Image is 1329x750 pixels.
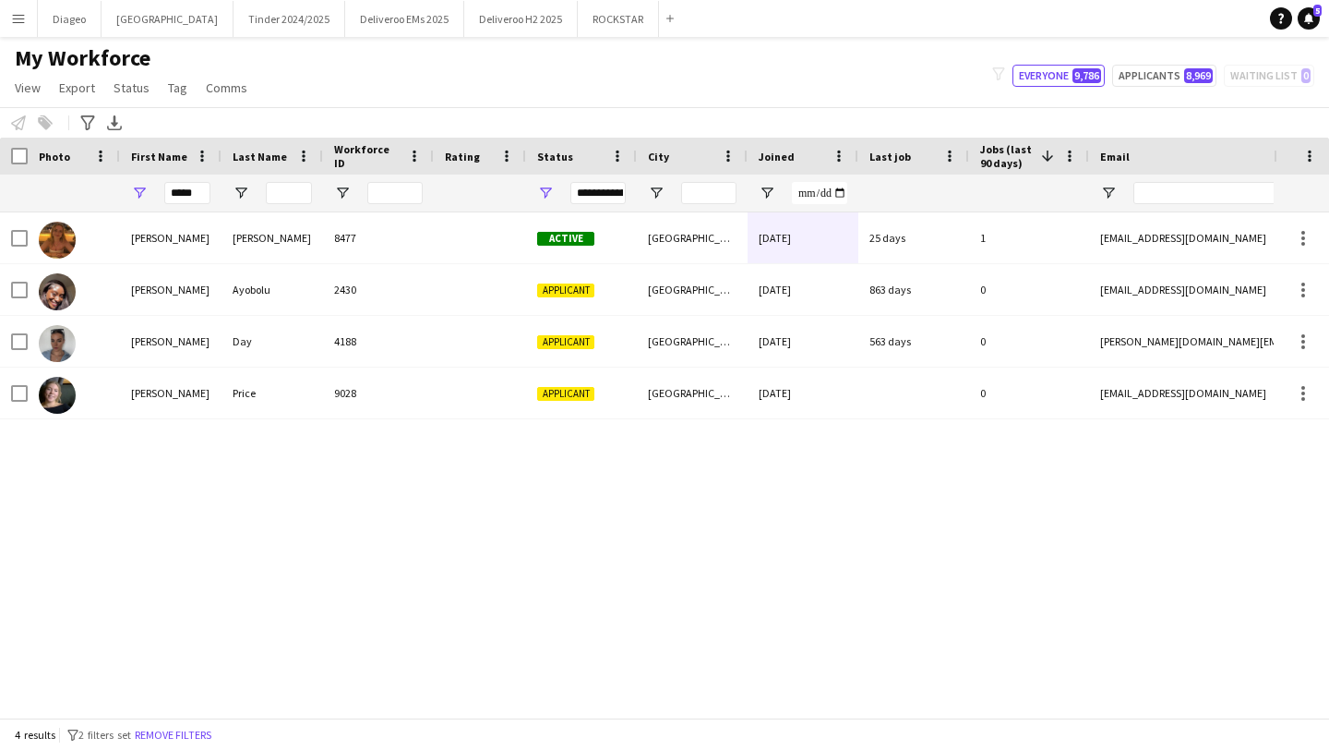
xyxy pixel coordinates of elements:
div: [GEOGRAPHIC_DATA] [637,264,748,315]
button: Deliveroo EMs 2025 [345,1,464,37]
span: Rating [445,150,480,163]
div: [PERSON_NAME] [120,316,221,367]
button: Open Filter Menu [131,185,148,201]
span: 8,969 [1184,68,1213,83]
div: 563 days [858,316,969,367]
button: Open Filter Menu [759,185,775,201]
div: [DATE] [748,264,858,315]
div: [DATE] [748,212,858,263]
span: First Name [131,150,187,163]
div: [GEOGRAPHIC_DATA] [637,316,748,367]
app-action-btn: Advanced filters [77,112,99,134]
span: View [15,79,41,96]
button: Open Filter Menu [233,185,249,201]
span: Export [59,79,95,96]
button: Tinder 2024/2025 [233,1,345,37]
span: 5 [1313,5,1322,17]
div: Day [221,316,323,367]
span: Last Name [233,150,287,163]
img: Elsie O [39,222,76,259]
div: 0 [969,316,1089,367]
a: Comms [198,76,255,100]
span: City [648,150,669,163]
span: Tag [168,79,187,96]
span: Photo [39,150,70,163]
a: Export [52,76,102,100]
button: Open Filter Menu [334,185,351,201]
div: 0 [969,368,1089,418]
div: [GEOGRAPHIC_DATA] [637,212,748,263]
span: Status [114,79,150,96]
span: Status [537,150,573,163]
div: [PERSON_NAME] [221,212,323,263]
span: Comms [206,79,247,96]
input: Joined Filter Input [792,182,847,204]
div: [PERSON_NAME] [120,212,221,263]
input: First Name Filter Input [164,182,210,204]
img: Elsie Day [39,325,76,362]
button: Everyone9,786 [1012,65,1105,87]
div: [PERSON_NAME] [120,264,221,315]
span: Jobs (last 90 days) [980,142,1034,170]
a: Tag [161,76,195,100]
div: 0 [969,264,1089,315]
a: 5 [1298,7,1320,30]
div: 863 days [858,264,969,315]
button: Open Filter Menu [648,185,664,201]
div: Price [221,368,323,418]
span: Applicant [537,284,594,297]
button: Diageo [38,1,102,37]
div: 25 days [858,212,969,263]
button: Open Filter Menu [537,185,554,201]
img: Elsie Ayobolu [39,273,76,310]
span: My Workforce [15,44,150,72]
a: Status [106,76,157,100]
span: Active [537,232,594,246]
button: [GEOGRAPHIC_DATA] [102,1,233,37]
div: [DATE] [748,368,858,418]
input: City Filter Input [681,182,736,204]
div: 2430 [323,264,434,315]
div: [PERSON_NAME] [120,368,221,418]
div: 1 [969,212,1089,263]
div: Ayobolu [221,264,323,315]
button: Deliveroo H2 2025 [464,1,578,37]
input: Workforce ID Filter Input [367,182,423,204]
span: Joined [759,150,795,163]
img: Elsie Price [39,377,76,414]
span: 2 filters set [78,728,131,742]
span: Applicant [537,387,594,401]
span: Applicant [537,335,594,349]
div: 9028 [323,368,434,418]
div: [GEOGRAPHIC_DATA] [637,368,748,418]
app-action-btn: Export XLSX [103,112,126,134]
button: ROCKSTAR [578,1,659,37]
button: Remove filters [131,725,215,745]
span: 9,786 [1072,68,1101,83]
input: Last Name Filter Input [266,182,312,204]
span: Email [1100,150,1130,163]
a: View [7,76,48,100]
div: [DATE] [748,316,858,367]
span: Last job [869,150,911,163]
div: 4188 [323,316,434,367]
span: Workforce ID [334,142,401,170]
button: Applicants8,969 [1112,65,1216,87]
button: Open Filter Menu [1100,185,1117,201]
div: 8477 [323,212,434,263]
